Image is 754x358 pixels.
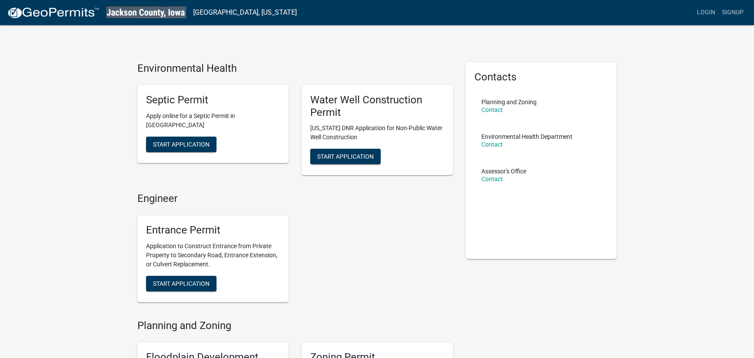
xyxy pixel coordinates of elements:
[310,94,444,119] h5: Water Well Construction Permit
[474,71,608,83] h5: Contacts
[481,134,573,140] p: Environmental Health Department
[193,5,297,20] a: [GEOGRAPHIC_DATA], [US_STATE]
[719,4,747,21] a: Signup
[694,4,719,21] a: Login
[146,94,280,106] h5: Septic Permit
[481,141,503,148] a: Contact
[146,276,216,291] button: Start Application
[137,320,453,332] h4: Planning and Zoning
[481,168,526,174] p: Assessor's Office
[137,192,453,205] h4: Engineer
[481,106,503,113] a: Contact
[153,280,210,287] span: Start Application
[146,242,280,269] p: Application to Construct Entrance from Private Property to Secondary Road, Entrance Extension, or...
[146,224,280,237] h5: Entrance Permit
[106,6,186,18] img: Jackson County, Iowa
[310,149,381,164] button: Start Application
[310,124,444,142] p: [US_STATE] DNR Application for Non-Public Water Well Construction
[317,153,374,160] span: Start Application
[137,62,453,75] h4: Environmental Health
[481,99,537,105] p: Planning and Zoning
[153,141,210,147] span: Start Application
[146,137,216,152] button: Start Application
[481,176,503,182] a: Contact
[146,112,280,130] p: Apply online for a Septic Permit in [GEOGRAPHIC_DATA]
